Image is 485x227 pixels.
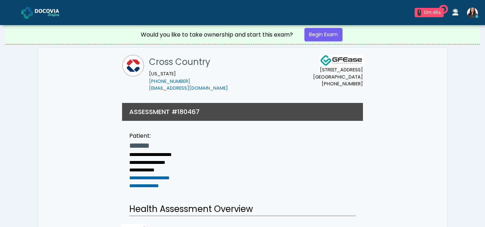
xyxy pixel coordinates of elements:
h2: Health Assessment Overview [129,203,356,216]
img: Docovia [35,9,71,16]
img: Docovia Staffing Logo [320,55,363,66]
div: Would you like to take ownership and start this exam? [141,30,293,39]
a: Docovia [21,1,71,24]
a: [EMAIL_ADDRESS][DOMAIN_NAME] [149,85,228,91]
small: [STREET_ADDRESS] [GEOGRAPHIC_DATA] [PHONE_NUMBER] [313,66,363,87]
img: Cross Country [122,55,144,76]
div: 0m 45s [424,9,441,16]
img: Viral Patel [467,8,478,18]
a: Begin Exam [304,28,342,41]
a: 1 0m 45s [410,5,448,20]
h1: Cross Country [149,55,228,69]
img: Docovia [21,7,33,19]
div: 1 [418,9,421,16]
small: [US_STATE] [149,71,228,91]
h3: ASSESSMENT #180467 [129,107,200,116]
div: Patient: [129,132,172,140]
a: [PHONE_NUMBER] [149,78,190,84]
